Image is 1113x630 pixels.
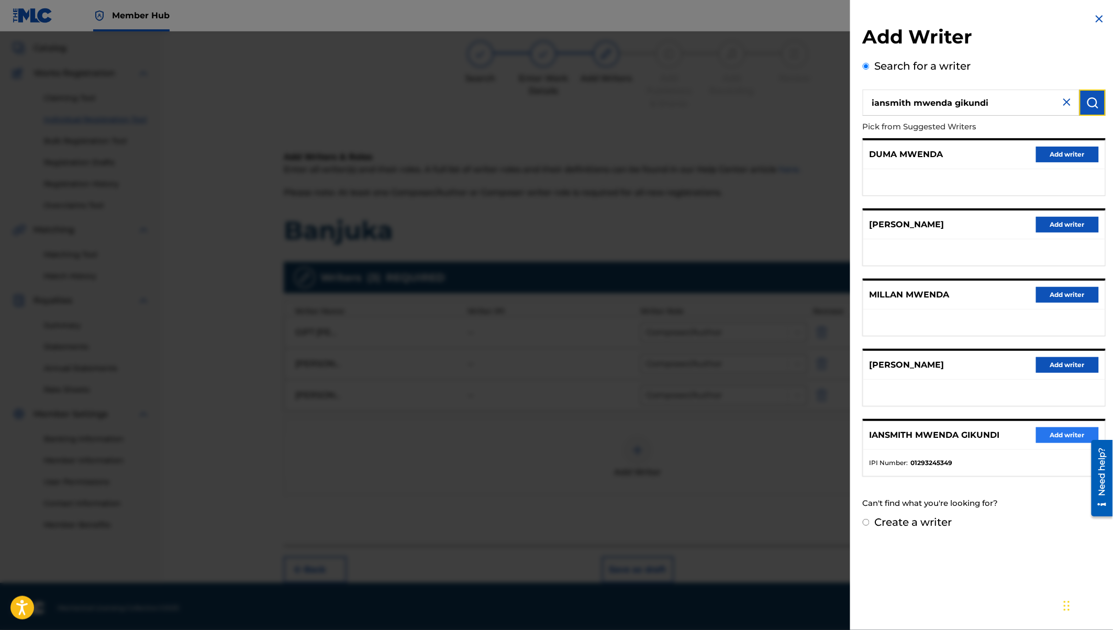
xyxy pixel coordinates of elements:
span: IPI Number : [870,458,908,468]
p: DUMA MWENDA [870,148,943,161]
p: Pick from Suggested Writers [863,116,1046,138]
iframe: Chat Widget [1061,580,1113,630]
button: Add writer [1036,357,1099,373]
img: close [1061,96,1073,108]
label: Search for a writer [875,60,971,72]
div: Drag [1064,590,1070,622]
img: MLC Logo [13,8,53,23]
img: Top Rightsholder [93,9,106,22]
iframe: Resource Center [1084,436,1113,521]
button: Add writer [1036,217,1099,233]
input: Search writer's name or IPI Number [863,90,1079,116]
p: IANSMITH MWENDA GIKUNDI [870,429,1000,441]
div: Can't find what you're looking for? [863,492,1106,515]
p: [PERSON_NAME] [870,359,944,371]
span: Member Hub [112,9,170,21]
p: MILLAN MWENDA [870,289,950,301]
img: Search Works [1086,96,1099,109]
button: Add writer [1036,287,1099,303]
button: Add writer [1036,427,1099,443]
label: Create a writer [875,516,952,528]
h2: Add Writer [863,25,1106,52]
strong: 01293245349 [911,458,953,468]
button: Add writer [1036,147,1099,162]
p: [PERSON_NAME] [870,218,944,231]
